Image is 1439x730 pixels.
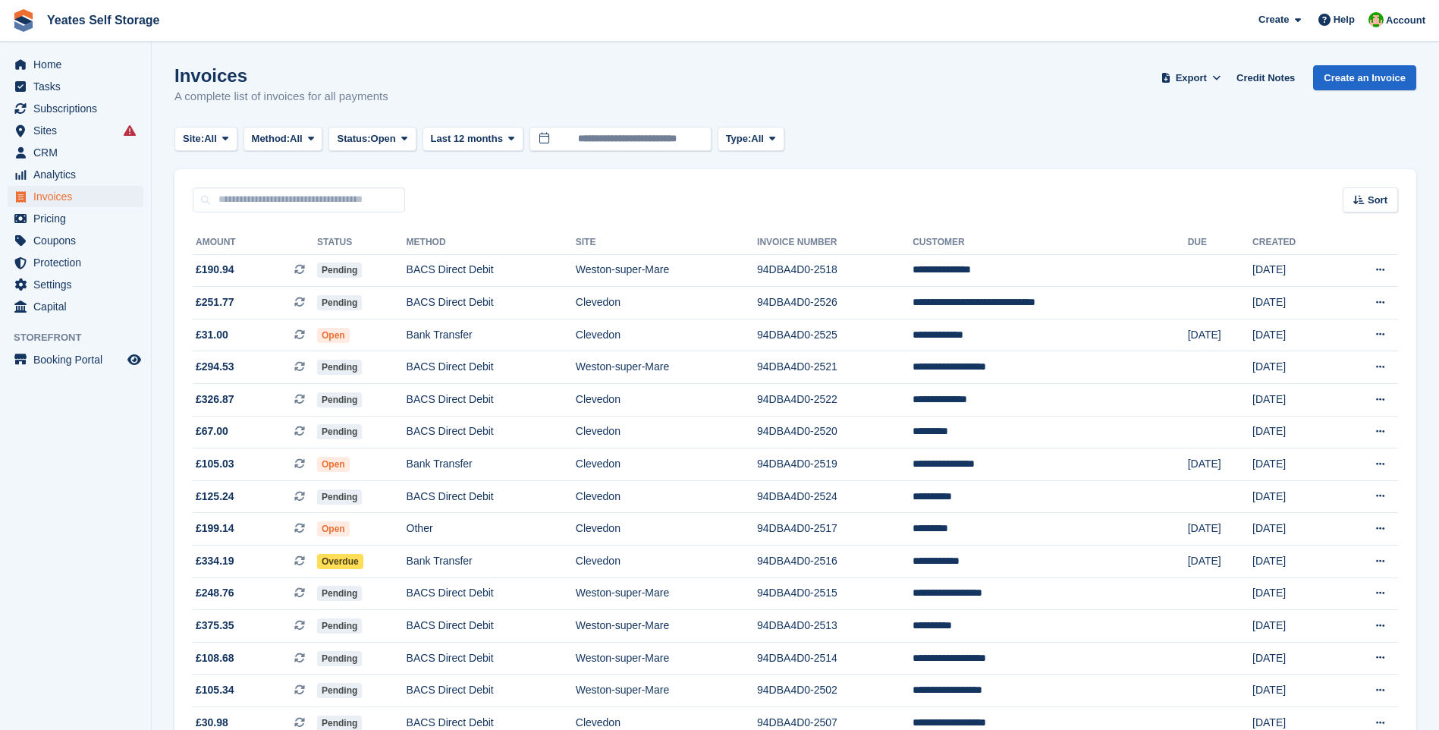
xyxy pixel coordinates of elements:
[576,513,757,546] td: Clevedon
[317,683,362,698] span: Pending
[1252,610,1337,643] td: [DATE]
[33,186,124,207] span: Invoices
[423,127,523,152] button: Last 12 months
[407,416,576,448] td: BACS Direct Debit
[1252,254,1337,287] td: [DATE]
[407,351,576,384] td: BACS Direct Debit
[124,124,136,137] i: Smart entry sync failures have occurred
[576,287,757,319] td: Clevedon
[33,76,124,97] span: Tasks
[196,553,234,569] span: £334.19
[196,327,228,343] span: £31.00
[8,120,143,141] a: menu
[757,351,913,384] td: 94DBA4D0-2521
[196,294,234,310] span: £251.77
[407,384,576,417] td: BACS Direct Debit
[757,546,913,578] td: 94DBA4D0-2516
[33,252,124,273] span: Protection
[1252,416,1337,448] td: [DATE]
[317,618,362,634] span: Pending
[757,287,913,319] td: 94DBA4D0-2526
[576,319,757,351] td: Clevedon
[328,127,416,152] button: Status: Open
[1188,231,1252,255] th: Due
[33,274,124,295] span: Settings
[196,456,234,472] span: £105.03
[1252,480,1337,513] td: [DATE]
[174,127,237,152] button: Site: All
[33,164,124,185] span: Analytics
[757,231,913,255] th: Invoice Number
[317,263,362,278] span: Pending
[407,254,576,287] td: BACS Direct Debit
[33,120,124,141] span: Sites
[757,513,913,546] td: 94DBA4D0-2517
[290,131,303,146] span: All
[1313,65,1416,90] a: Create an Invoice
[1188,319,1252,351] td: [DATE]
[14,330,151,345] span: Storefront
[431,131,503,146] span: Last 12 months
[174,88,388,105] p: A complete list of invoices for all payments
[193,231,317,255] th: Amount
[317,586,362,601] span: Pending
[1252,675,1337,707] td: [DATE]
[196,392,234,407] span: £326.87
[33,230,124,251] span: Coupons
[576,546,757,578] td: Clevedon
[407,319,576,351] td: Bank Transfer
[8,164,143,185] a: menu
[33,349,124,370] span: Booking Portal
[407,546,576,578] td: Bank Transfer
[196,650,234,666] span: £108.68
[317,328,350,343] span: Open
[718,127,784,152] button: Type: All
[757,384,913,417] td: 94DBA4D0-2522
[1334,12,1355,27] span: Help
[757,642,913,675] td: 94DBA4D0-2514
[196,262,234,278] span: £190.94
[8,54,143,75] a: menu
[576,675,757,707] td: Weston-super-Mare
[1252,319,1337,351] td: [DATE]
[8,296,143,317] a: menu
[33,208,124,229] span: Pricing
[407,448,576,481] td: Bank Transfer
[125,351,143,369] a: Preview store
[1252,351,1337,384] td: [DATE]
[196,682,234,698] span: £105.34
[337,131,370,146] span: Status:
[33,142,124,163] span: CRM
[317,424,362,439] span: Pending
[576,448,757,481] td: Clevedon
[913,231,1187,255] th: Customer
[317,457,350,472] span: Open
[407,577,576,610] td: BACS Direct Debit
[576,480,757,513] td: Clevedon
[317,392,362,407] span: Pending
[1386,13,1425,28] span: Account
[252,131,291,146] span: Method:
[1252,546,1337,578] td: [DATE]
[576,416,757,448] td: Clevedon
[8,230,143,251] a: menu
[8,98,143,119] a: menu
[41,8,166,33] a: Yeates Self Storage
[757,448,913,481] td: 94DBA4D0-2519
[407,610,576,643] td: BACS Direct Debit
[407,231,576,255] th: Method
[1188,448,1252,481] td: [DATE]
[407,675,576,707] td: BACS Direct Debit
[576,351,757,384] td: Weston-super-Mare
[8,252,143,273] a: menu
[407,513,576,546] td: Other
[1252,577,1337,610] td: [DATE]
[317,521,350,536] span: Open
[1252,287,1337,319] td: [DATE]
[33,296,124,317] span: Capital
[1188,546,1252,578] td: [DATE]
[726,131,752,146] span: Type:
[576,577,757,610] td: Weston-super-Mare
[8,349,143,370] a: menu
[407,642,576,675] td: BACS Direct Debit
